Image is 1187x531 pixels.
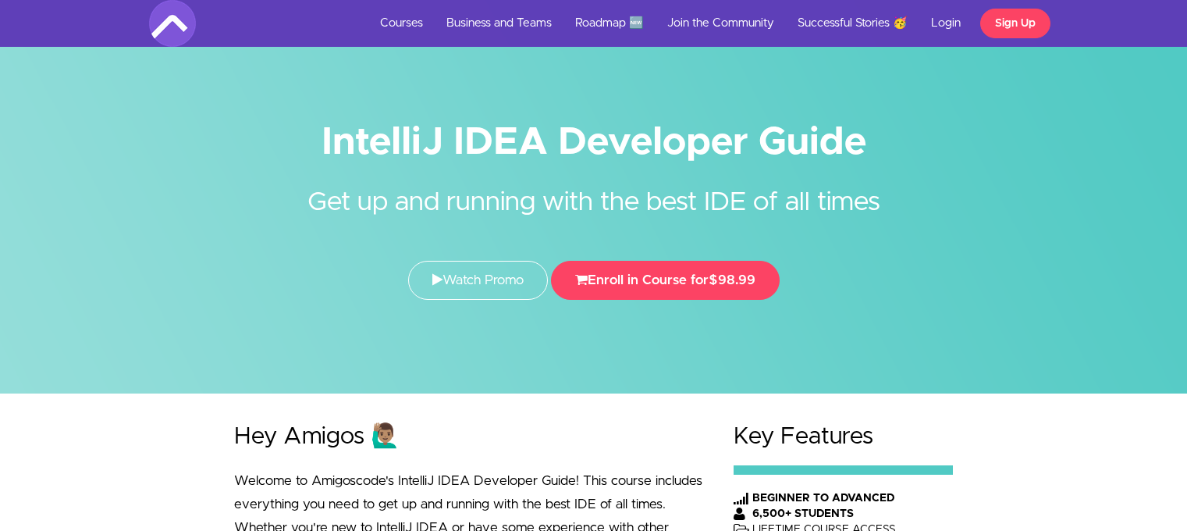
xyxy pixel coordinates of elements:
[149,125,1039,160] h1: IntelliJ IDEA Developer Guide
[551,261,780,300] button: Enroll in Course for$98.99
[752,490,914,506] th: BEGINNER TO ADVANCED
[408,261,548,300] a: Watch Promo
[234,424,704,450] h2: Hey Amigos 🙋🏽‍♂️
[709,273,755,287] span: $98.99
[734,424,954,450] h2: Key Features
[752,506,914,522] th: 6,500+ STUDENTS
[301,160,887,222] h2: Get up and running with the best IDE of all times
[980,9,1050,38] a: Sign Up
